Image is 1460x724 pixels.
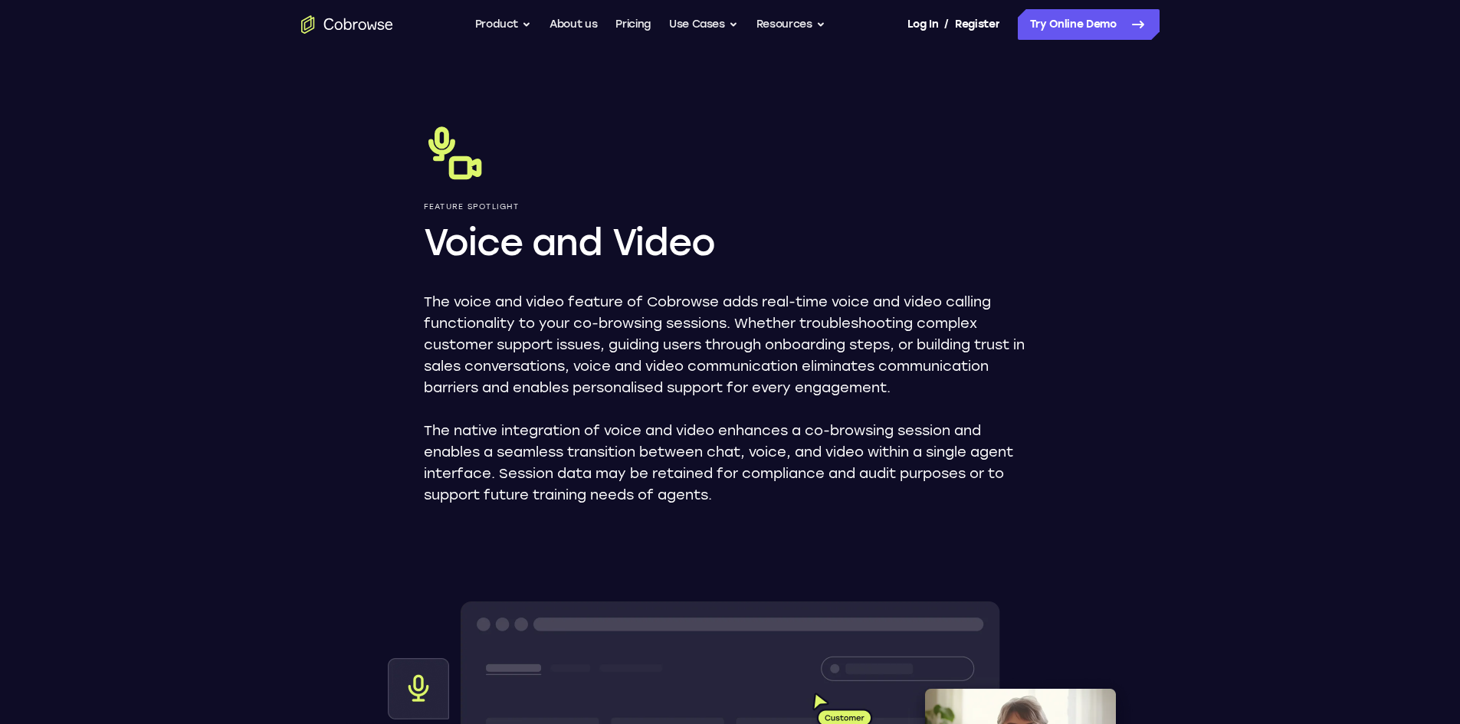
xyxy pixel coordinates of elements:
img: Voice and Video [424,123,485,184]
p: The voice and video feature of Cobrowse adds real-time voice and video calling functionality to y... [424,291,1037,398]
a: Log In [907,9,938,40]
a: Go to the home page [301,15,393,34]
button: Resources [756,9,825,40]
p: The native integration of voice and video enhances a co-browsing session and enables a seamless t... [424,420,1037,506]
span: / [944,15,949,34]
a: Try Online Demo [1018,9,1160,40]
a: About us [550,9,597,40]
button: Use Cases [669,9,738,40]
h1: Voice and Video [424,218,1037,267]
p: Feature Spotlight [424,202,1037,211]
button: Product [475,9,532,40]
a: Pricing [615,9,651,40]
a: Register [955,9,999,40]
